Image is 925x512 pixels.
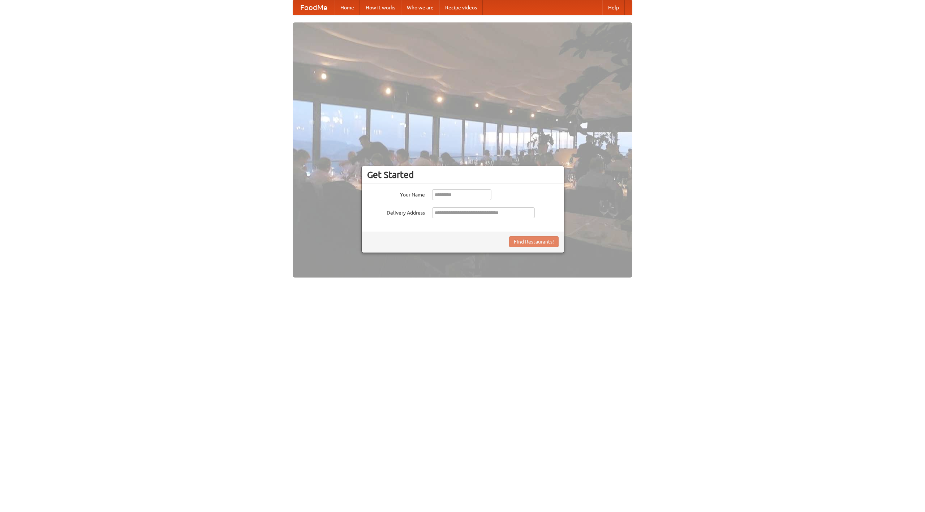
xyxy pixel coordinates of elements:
label: Delivery Address [367,207,425,216]
h3: Get Started [367,169,559,180]
a: Help [602,0,625,15]
a: Who we are [401,0,439,15]
button: Find Restaurants! [509,236,559,247]
a: How it works [360,0,401,15]
label: Your Name [367,189,425,198]
a: Recipe videos [439,0,483,15]
a: Home [335,0,360,15]
a: FoodMe [293,0,335,15]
